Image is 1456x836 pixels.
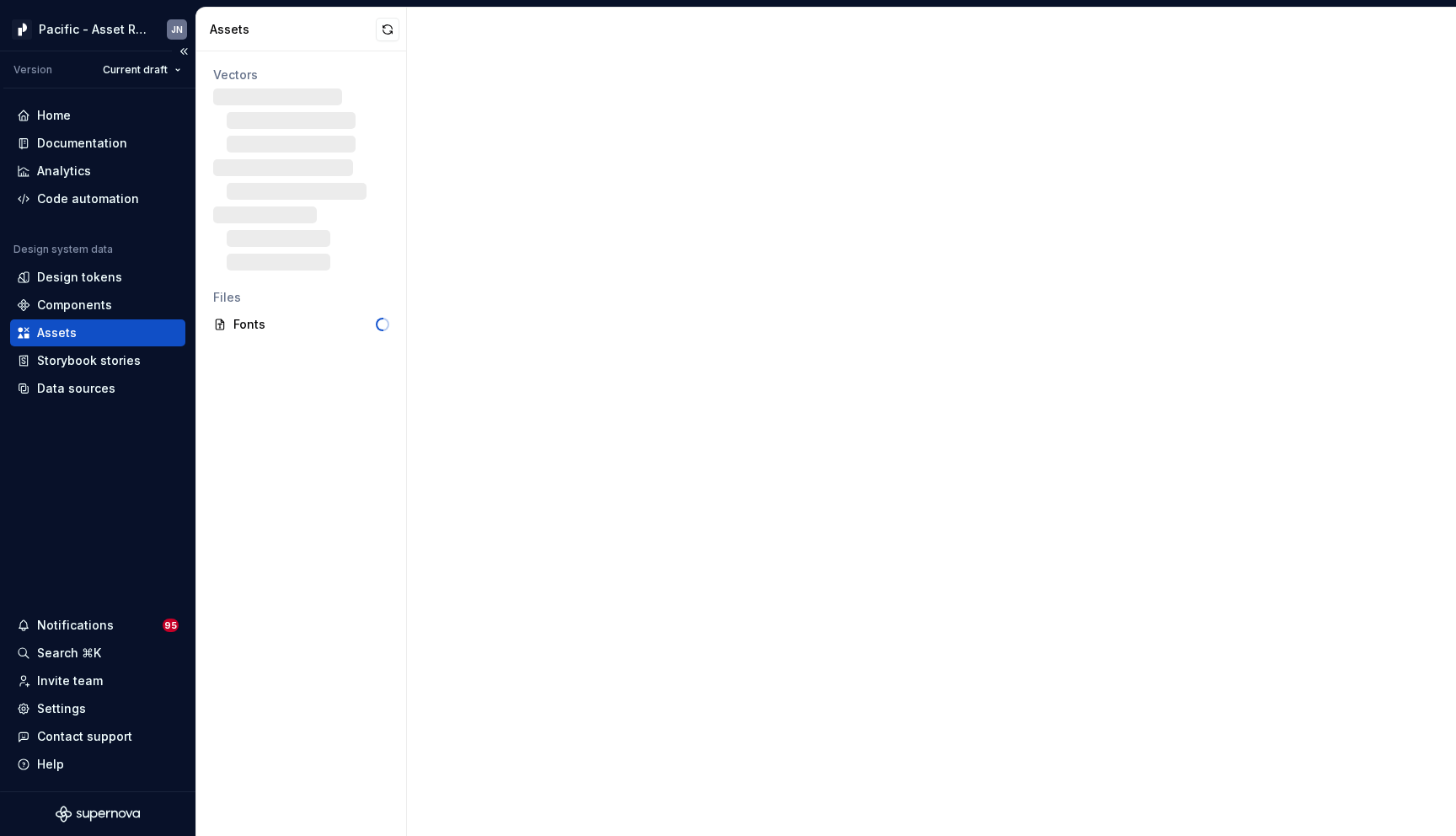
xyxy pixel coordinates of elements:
[37,645,101,662] div: Search ⌘K
[10,375,185,402] a: Data sources
[13,63,52,77] div: Version
[13,243,113,256] div: Design system data
[37,352,141,369] div: Storybook stories
[10,292,185,319] a: Components
[10,723,185,750] button: Contact support
[10,751,185,778] button: Help
[103,63,168,77] span: Current draft
[171,23,183,36] div: JN
[10,347,185,374] a: Storybook stories
[172,40,195,63] button: Collapse sidebar
[37,617,114,634] div: Notifications
[37,728,132,745] div: Contact support
[37,700,86,717] div: Settings
[37,163,91,180] div: Analytics
[10,612,185,639] button: Notifications95
[37,756,64,773] div: Help
[56,806,140,823] svg: Supernova Logo
[10,102,185,129] a: Home
[37,107,71,124] div: Home
[3,11,192,47] button: Pacific - Asset Repository (Glyphs)JN
[213,67,389,83] div: Vectors
[206,311,396,338] a: Fonts
[39,21,147,38] div: Pacific - Asset Repository (Glyphs)
[37,380,115,397] div: Data sources
[10,695,185,722] a: Settings
[210,21,376,38] div: Assets
[37,135,127,152] div: Documentation
[10,130,185,157] a: Documentation
[37,297,112,313] div: Components
[10,185,185,212] a: Code automation
[10,640,185,667] button: Search ⌘K
[37,324,77,341] div: Assets
[213,289,389,306] div: Files
[37,673,103,689] div: Invite team
[37,190,139,207] div: Code automation
[233,316,376,333] div: Fonts
[10,319,185,346] a: Assets
[163,619,179,632] span: 95
[10,667,185,694] a: Invite team
[95,58,189,82] button: Current draft
[10,264,185,291] a: Design tokens
[12,19,32,40] img: 8d0dbd7b-a897-4c39-8ca0-62fbda938e11.png
[37,269,122,286] div: Design tokens
[10,158,185,185] a: Analytics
